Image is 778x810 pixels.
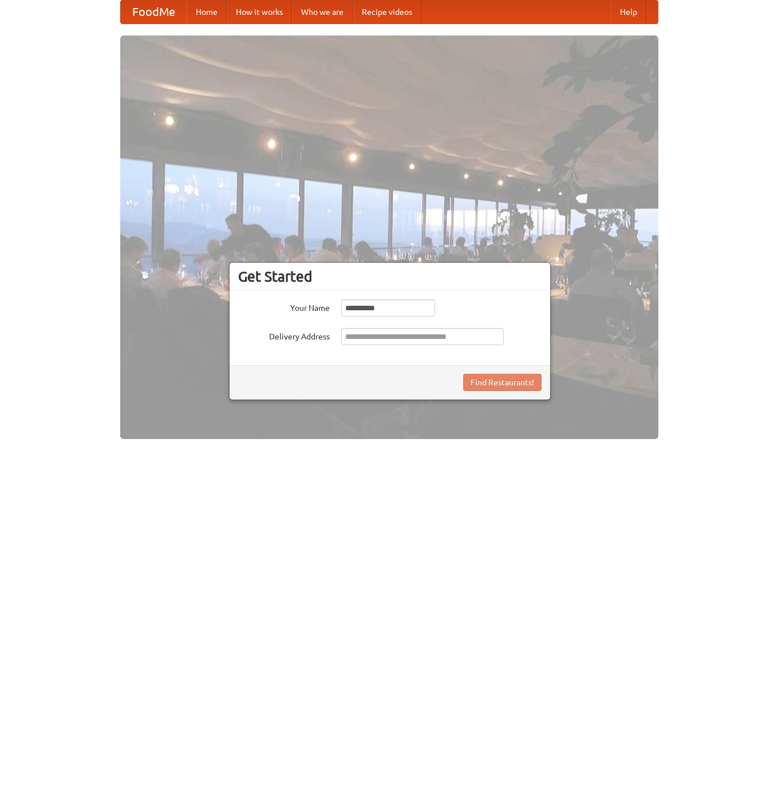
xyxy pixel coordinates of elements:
[463,374,542,391] button: Find Restaurants!
[238,328,330,342] label: Delivery Address
[611,1,646,23] a: Help
[227,1,292,23] a: How it works
[121,1,187,23] a: FoodMe
[353,1,421,23] a: Recipe videos
[187,1,227,23] a: Home
[292,1,353,23] a: Who we are
[238,299,330,314] label: Your Name
[238,268,542,285] h3: Get Started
